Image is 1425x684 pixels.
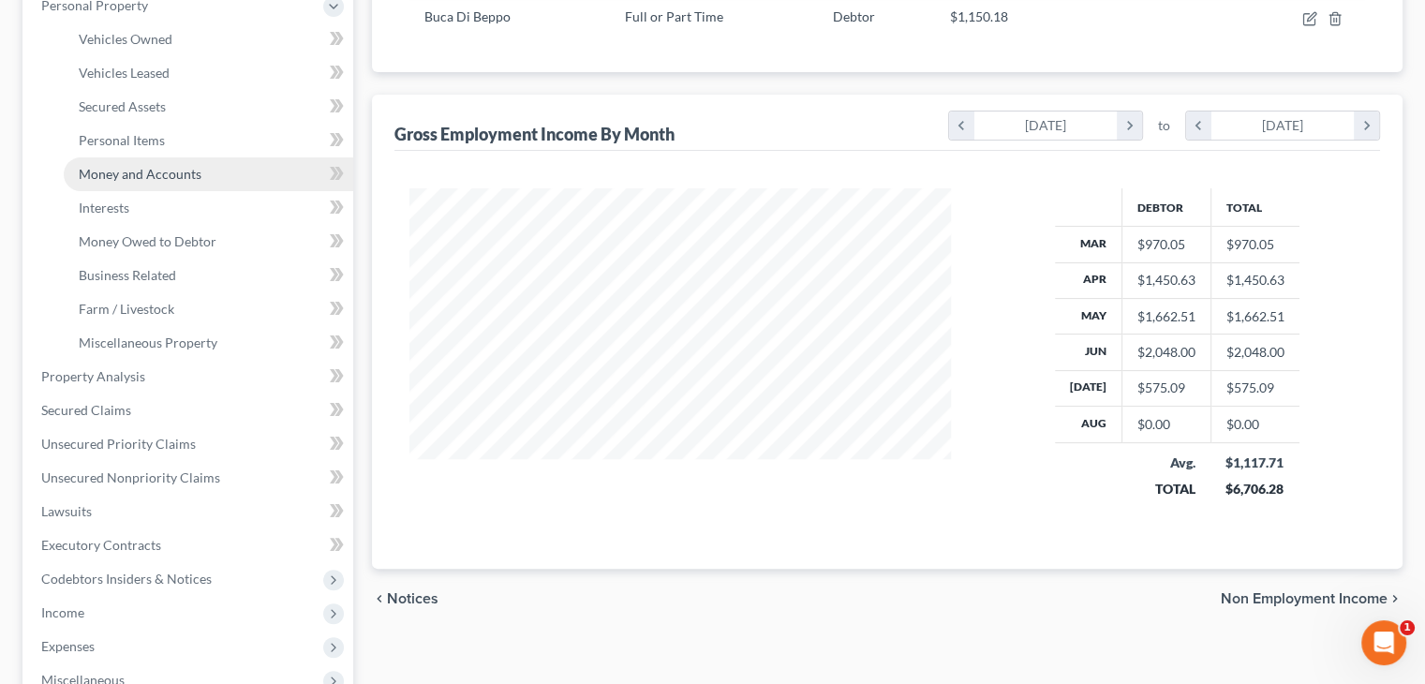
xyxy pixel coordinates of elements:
a: Personal Items [64,124,353,157]
div: $2,048.00 [1137,343,1195,362]
span: 1 [1400,620,1415,635]
th: Jun [1055,335,1122,370]
th: [DATE] [1055,370,1122,406]
span: Lawsuits [41,503,92,519]
div: [DATE] [974,112,1118,140]
i: chevron_left [372,591,387,606]
a: Secured Assets [64,90,353,124]
a: Vehicles Owned [64,22,353,56]
td: $1,662.51 [1210,298,1299,334]
span: Money and Accounts [79,166,201,182]
td: $575.09 [1210,370,1299,406]
span: Vehicles Owned [79,31,172,47]
span: Non Employment Income [1221,591,1388,606]
div: $0.00 [1137,415,1195,434]
a: Unsecured Nonpriority Claims [26,461,353,495]
a: Property Analysis [26,360,353,394]
span: Buca Di Beppo [424,8,511,24]
a: Business Related [64,259,353,292]
a: Secured Claims [26,394,353,427]
th: Mar [1055,227,1122,262]
span: Unsecured Nonpriority Claims [41,469,220,485]
div: Gross Employment Income By Month [394,123,675,145]
span: Property Analysis [41,368,145,384]
div: $970.05 [1137,235,1195,254]
div: $1,662.51 [1137,307,1195,326]
i: chevron_left [949,112,974,140]
div: $1,117.71 [1225,454,1284,472]
span: Vehicles Leased [79,65,170,81]
td: $2,048.00 [1210,335,1299,370]
span: Secured Claims [41,402,131,418]
div: [DATE] [1211,112,1355,140]
a: Lawsuits [26,495,353,528]
i: chevron_left [1186,112,1211,140]
span: Unsecured Priority Claims [41,436,196,452]
a: Executory Contracts [26,528,353,562]
span: Interests [79,200,129,216]
button: Non Employment Income chevron_right [1221,591,1403,606]
td: $0.00 [1210,407,1299,442]
span: Miscellaneous Property [79,335,217,350]
th: Debtor [1121,188,1210,226]
a: Money Owed to Debtor [64,225,353,259]
th: May [1055,298,1122,334]
span: Business Related [79,267,176,283]
span: Expenses [41,638,95,654]
span: Secured Assets [79,98,166,114]
td: $1,450.63 [1210,262,1299,298]
th: Apr [1055,262,1122,298]
span: $1,150.18 [950,8,1008,24]
div: $1,450.63 [1137,271,1195,290]
span: Money Owed to Debtor [79,233,216,249]
i: chevron_right [1117,112,1142,140]
a: Miscellaneous Property [64,326,353,360]
a: Vehicles Leased [64,56,353,90]
a: Money and Accounts [64,157,353,191]
a: Farm / Livestock [64,292,353,326]
a: Interests [64,191,353,225]
div: $6,706.28 [1225,480,1284,498]
button: chevron_left Notices [372,591,438,606]
span: Income [41,604,84,620]
span: Executory Contracts [41,537,161,553]
div: Avg. [1136,454,1195,472]
td: $970.05 [1210,227,1299,262]
i: chevron_right [1388,591,1403,606]
span: Full or Part Time [625,8,723,24]
th: Aug [1055,407,1122,442]
span: Codebtors Insiders & Notices [41,571,212,587]
i: chevron_right [1354,112,1379,140]
iframe: Intercom live chat [1361,620,1406,665]
span: to [1158,116,1170,135]
span: Debtor [833,8,875,24]
span: Notices [387,591,438,606]
span: Personal Items [79,132,165,148]
span: Farm / Livestock [79,301,174,317]
a: Unsecured Priority Claims [26,427,353,461]
th: Total [1210,188,1299,226]
div: $575.09 [1137,379,1195,397]
div: TOTAL [1136,480,1195,498]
